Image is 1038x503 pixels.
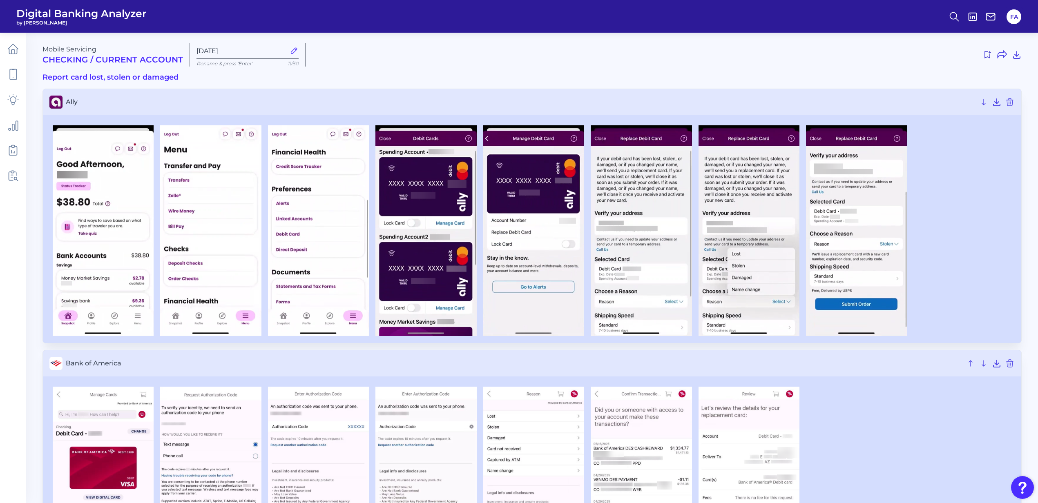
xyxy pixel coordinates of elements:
span: Bank of America [66,359,962,367]
h3: Report card lost, stolen or damaged [42,73,1022,82]
img: Ally [268,125,369,336]
span: by [PERSON_NAME] [16,20,147,26]
img: Ally [160,125,261,336]
img: Ally [699,125,799,336]
img: Ally [591,125,692,336]
button: FA [1007,9,1021,24]
span: Digital Banking Analyzer [16,7,147,20]
span: 11/50 [288,60,299,67]
p: Rename & press 'Enter' [196,60,299,67]
img: Ally [483,125,584,336]
img: Ally [806,125,907,336]
h2: Checking / Current Account [42,55,183,65]
div: Mobile Servicing [42,45,183,65]
img: Ally [375,125,476,336]
span: Ally [66,98,975,106]
img: Ally [53,125,154,336]
button: Open Resource Center [1011,476,1034,499]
